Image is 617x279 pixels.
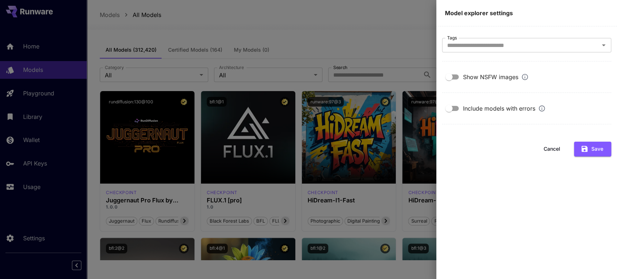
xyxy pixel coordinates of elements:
div: Show NSFW images [463,73,528,81]
svg: This option will show up models that might be broken [538,105,545,112]
label: Tags [447,35,457,41]
button: Open [599,40,609,50]
button: Cancel [536,142,568,156]
svg: This option will display nsfw images [521,73,528,81]
div: Include models with errors [463,104,545,113]
button: Save [574,142,611,156]
p: Model explorer settings [445,9,608,17]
